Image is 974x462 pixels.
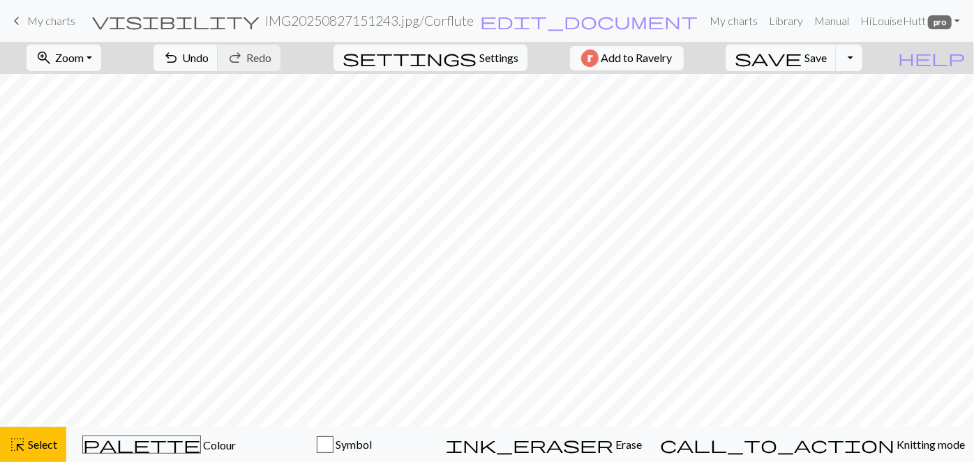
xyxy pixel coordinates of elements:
span: Save [804,51,827,64]
span: Add to Ravelry [601,49,673,67]
span: visibility [92,11,260,31]
button: Erase [437,427,651,462]
span: pro [928,15,952,29]
span: ink_eraser [446,435,613,454]
h2: IMG20250827151243.jpg / Corflute [265,13,474,29]
button: Colour [66,427,252,462]
a: HiLouiseHutt pro [855,7,966,35]
span: save [735,48,802,68]
span: call_to_action [660,435,894,454]
span: Settings [479,49,518,66]
button: Zoom [27,45,101,71]
a: My charts [8,9,75,33]
span: settings [343,48,477,68]
button: Save [726,45,837,71]
a: Manual [809,7,855,35]
span: keyboard_arrow_left [8,11,25,31]
span: Colour [201,438,236,452]
a: Library [763,7,809,35]
button: Add to Ravelry [570,46,684,70]
span: undo [163,48,179,68]
span: highlight_alt [9,435,26,454]
span: My charts [27,14,75,27]
span: Knitting mode [894,438,965,451]
span: help [898,48,965,68]
button: Knitting mode [651,427,974,462]
span: Symbol [334,438,372,451]
span: edit_document [480,11,698,31]
span: zoom_in [36,48,52,68]
i: Settings [343,49,477,66]
button: Symbol [252,427,437,462]
button: Undo [153,45,218,71]
span: palette [83,435,200,454]
span: Erase [613,438,642,451]
span: Select [26,438,57,451]
span: Undo [182,51,209,64]
a: My charts [704,7,763,35]
button: SettingsSettings [334,45,527,71]
img: Ravelry [581,49,599,67]
span: Zoom [55,51,84,64]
